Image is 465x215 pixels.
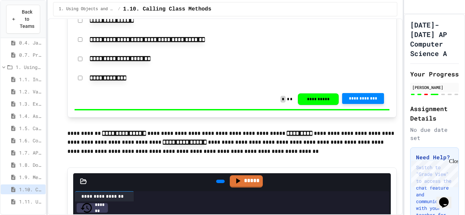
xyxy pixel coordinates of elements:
h2: Assignment Details [410,104,459,123]
iframe: chat widget [436,188,458,208]
span: 1.6. Compound Assignment Operators [19,137,43,144]
span: 1.11. Using the Math Class [19,198,43,205]
span: 1.3. Expressions and Output [New] [19,100,43,107]
span: 0.7. Pretest for the AP CSA Exam [19,51,43,58]
span: 1. Using Objects and Methods [59,6,115,12]
span: 1. Using Objects and Methods [16,64,43,71]
iframe: chat widget [408,158,458,187]
h3: Need Help? [416,153,453,161]
span: 1.8. Documentation with Comments and Preconditions [19,161,43,168]
span: 1.10. Calling Class Methods [123,5,211,13]
div: [PERSON_NAME] [412,84,457,90]
span: 1.9. Method Signatures [19,174,43,181]
span: 1.5. Casting and Ranges of Values [19,125,43,132]
span: 1.4. Assignment and Input [19,112,43,120]
div: Chat with us now!Close [3,3,47,43]
h2: Your Progress [410,69,459,79]
span: / [118,6,120,12]
span: 1.10. Calling Class Methods [19,186,43,193]
span: 0.4. Java Development Environments [19,39,43,46]
span: 1.1. Introduction to Algorithms, Programming, and Compilers [19,76,43,83]
h1: [DATE]-[DATE] AP Computer Science A [410,20,459,58]
span: Back to Teams [20,8,34,30]
span: 1.7. APIs and Libraries [19,149,43,156]
div: No due date set [410,126,459,142]
span: 1.2. Variables and Data Types [19,88,43,95]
